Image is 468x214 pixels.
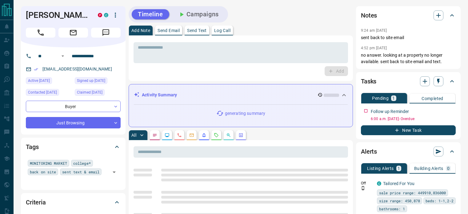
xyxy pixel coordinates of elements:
div: Sat May 27 2023 [75,77,121,86]
div: property.ca [98,13,102,17]
a: Tailored For You [383,181,414,186]
div: condos.ca [377,181,381,186]
div: Tasks [361,74,456,89]
svg: Lead Browsing Activity [165,133,170,138]
span: Contacted [DATE] [28,89,57,95]
div: Alerts [361,144,456,159]
p: Off [361,180,373,186]
p: 1 [392,96,395,100]
svg: Requests [214,133,219,138]
span: Call [26,28,55,38]
span: sale price range: 449910,836000 [379,190,446,196]
svg: Opportunities [226,133,231,138]
p: Building Alerts [414,166,443,171]
span: back on site [30,169,56,175]
span: beds: 1-1,2-2 [426,198,454,204]
button: Timeline [132,9,169,19]
p: 6:00 a.m. [DATE] - Overdue [371,116,456,122]
p: 4:52 pm [DATE] [361,46,387,50]
h2: Tasks [361,76,376,86]
svg: Email Verified [34,67,38,71]
button: Open [110,168,118,176]
div: Tags [26,139,121,154]
span: Email [58,28,88,38]
p: 0 [447,166,450,171]
svg: Agent Actions [238,133,243,138]
p: generating summary [225,110,265,117]
svg: Listing Alerts [202,133,206,138]
p: All [131,133,136,137]
button: Open [59,52,66,60]
h2: Alerts [361,147,377,156]
p: Log Call [214,28,230,33]
svg: Emails [189,133,194,138]
p: 9:24 am [DATE] [361,28,387,33]
p: sent back to site email [361,34,456,41]
p: Follow up Reminder [371,108,409,115]
p: Pending [372,96,389,100]
div: Just Browsing [26,117,121,128]
svg: Notes [152,133,157,138]
div: Notes [361,8,456,23]
p: Send Email [158,28,180,33]
svg: Push Notification Only [361,186,365,190]
div: Mon Sep 15 2025 [26,77,72,86]
div: Criteria [26,195,121,210]
span: bathrooms: 1 [379,206,405,212]
span: Claimed [DATE] [77,89,102,95]
p: Activity Summary [142,92,177,98]
button: Campaigns [172,9,225,19]
span: Signed up [DATE] [77,78,105,84]
p: Send Text [187,28,207,33]
h1: [PERSON_NAME] [26,10,89,20]
span: size range: 450,878 [379,198,420,204]
div: Activity Summary [134,89,348,101]
div: Buyer [26,101,121,112]
h2: Criteria [26,197,46,207]
p: Listing Alerts [367,166,394,171]
p: 1 [398,166,400,171]
p: no answer. looking at a property no longer available. sent back to site email and text. [361,52,456,65]
span: MONITORING MARKET [30,160,67,166]
div: condos.ca [104,13,108,17]
p: Add Note [131,28,150,33]
span: college* [73,160,91,166]
p: Completed [422,96,443,101]
span: Message [91,28,121,38]
svg: Calls [177,133,182,138]
button: New Task [361,125,456,135]
span: sent text & email [62,169,99,175]
div: Tue Aug 13 2024 [75,89,121,98]
span: Active [DATE] [28,78,50,84]
h2: Notes [361,10,377,20]
h2: Tags [26,142,38,152]
div: Mon Sep 15 2025 [26,89,72,98]
a: [EMAIL_ADDRESS][DOMAIN_NAME] [42,67,112,71]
